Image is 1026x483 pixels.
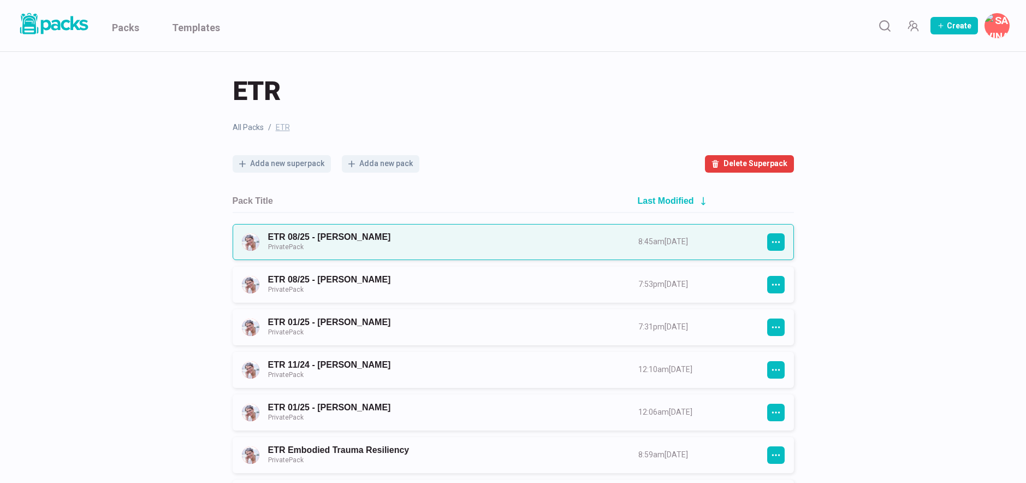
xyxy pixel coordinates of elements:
[16,11,90,37] img: Packs logo
[16,11,90,40] a: Packs logo
[233,74,281,109] span: ETR
[874,15,895,37] button: Search
[233,122,794,133] nav: breadcrumb
[705,155,794,173] button: Delete Superpack
[638,196,694,206] h2: Last Modified
[276,122,290,133] span: ETR
[268,122,271,133] span: /
[233,122,264,133] a: All Packs
[985,13,1010,38] button: Savina Tilmann
[342,155,419,173] button: Adda new pack
[930,17,978,34] button: Create Pack
[902,15,924,37] button: Manage Team Invites
[233,155,331,173] button: Adda new superpack
[233,196,273,206] h2: Pack Title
